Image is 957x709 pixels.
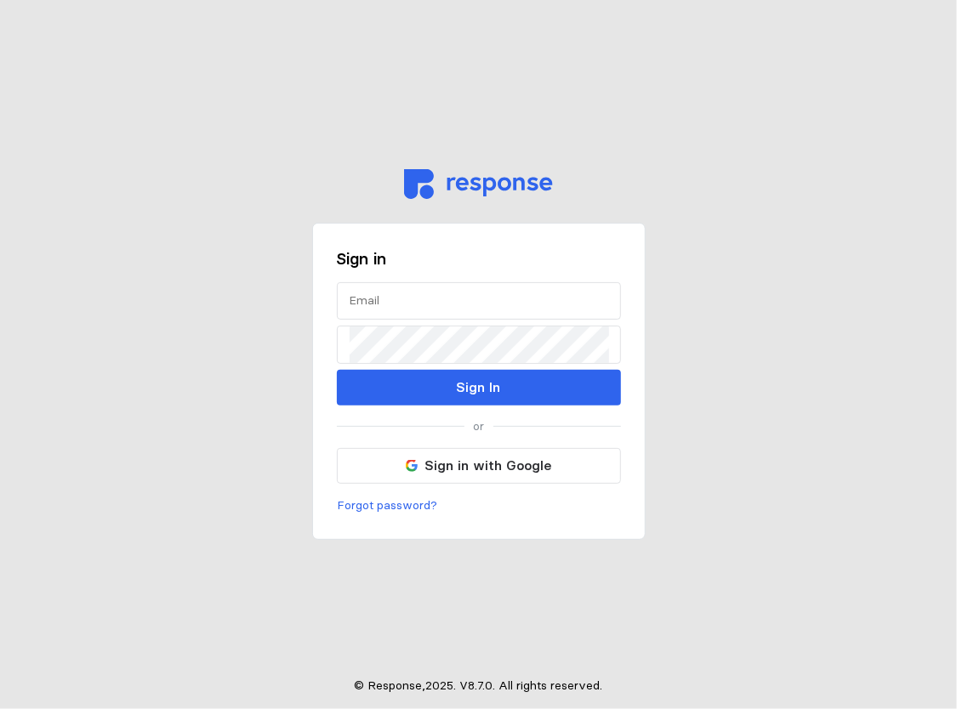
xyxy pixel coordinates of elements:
h3: Sign in [337,247,621,270]
p: Sign In [457,377,501,398]
img: svg%3e [404,169,553,199]
p: or [473,417,484,436]
input: Email [350,283,608,320]
button: Forgot password? [337,496,439,516]
button: Sign in with Google [337,448,621,484]
p: Forgot password? [338,496,438,515]
p: © Response, 2025 . V 8.7.0 . All rights reserved. [355,677,603,695]
p: Sign in with Google [424,455,551,476]
img: svg%3e [406,460,418,472]
button: Sign In [337,370,621,406]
